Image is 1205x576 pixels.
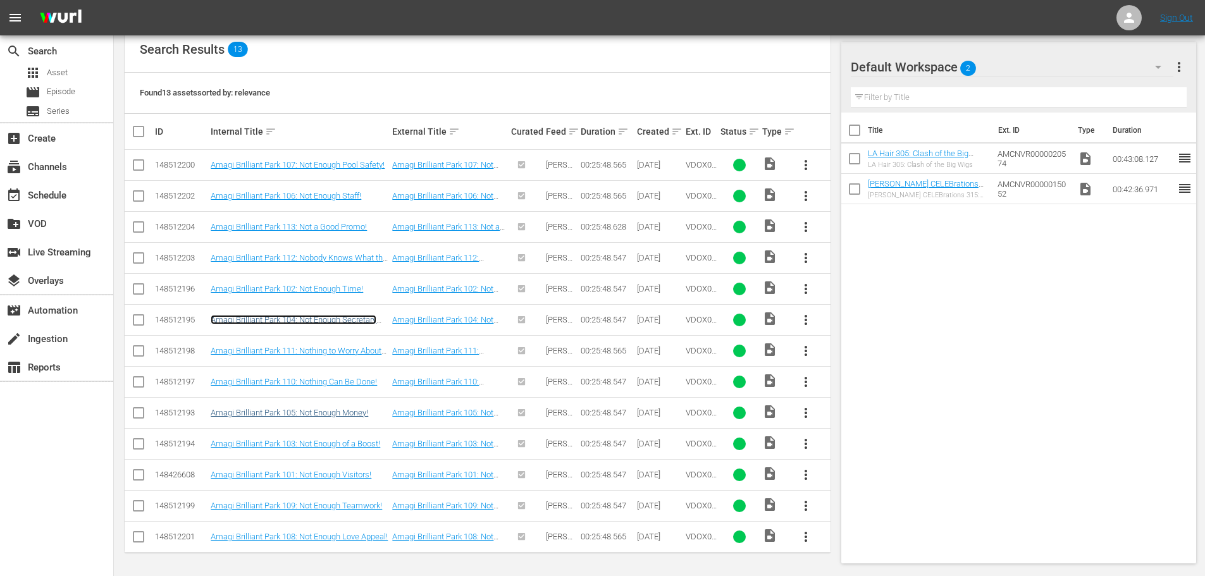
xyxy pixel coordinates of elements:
[211,253,388,272] a: Amagi Brilliant Park 112: Nobody Knows What the Future Holds!
[155,501,207,510] div: 148512199
[211,501,382,510] a: Amagi Brilliant Park 109: Not Enough Teamwork!
[791,398,821,428] button: more_vert
[798,312,813,328] span: more_vert
[762,404,777,419] span: Video
[798,343,813,358] span: more_vert
[762,187,777,202] span: Video
[6,188,22,203] span: Schedule
[140,42,225,57] span: Search Results
[155,532,207,541] div: 148512201
[47,66,68,79] span: Asset
[798,374,813,389] span: more_vert
[581,284,633,293] div: 00:25:48.547
[581,124,633,139] div: Duration
[686,377,717,405] span: VDOX0000000000032222
[25,85,40,100] span: movie
[637,346,682,355] div: [DATE]
[868,149,973,168] a: LA Hair 305: Clash of the Big Wigs
[1070,113,1105,148] th: Type
[851,49,1173,85] div: Default Workspace
[265,126,276,137] span: sort
[784,126,795,137] span: sort
[546,315,573,343] span: [PERSON_NAME] Feed
[1171,52,1187,82] button: more_vert
[392,222,505,241] a: Amagi Brilliant Park 113: Not a Good Promo!
[228,42,248,57] span: 13
[392,191,498,210] a: Amagi Brilliant Park 106: Not Enough Staff!
[581,532,633,541] div: 00:25:48.565
[686,532,717,560] span: VDOX0000000000032220
[211,346,386,365] a: Amagi Brilliant Park 111: Nothing to Worry About Now!
[637,532,682,541] div: [DATE]
[140,88,270,97] span: Found 13 assets sorted by: relevance
[637,191,682,200] div: [DATE]
[762,280,777,295] span: Video
[686,501,717,529] span: VDOX0000000000032221
[392,408,498,427] a: Amagi Brilliant Park 105: Not Enough Money!
[6,273,22,288] span: Overlays
[762,435,777,450] span: Video
[992,144,1073,174] td: AMCNVR0000020574
[211,124,388,139] div: Internal Title
[868,161,987,169] div: LA Hair 305: Clash of the Big Wigs
[637,222,682,231] div: [DATE]
[798,498,813,513] span: more_vert
[637,284,682,293] div: [DATE]
[581,408,633,417] div: 00:25:48.547
[798,188,813,204] span: more_vert
[155,470,207,479] div: 148426608
[155,408,207,417] div: 148512193
[581,501,633,510] div: 00:25:48.547
[1177,150,1192,166] span: reorder
[155,346,207,355] div: 148512198
[211,284,363,293] a: Amagi Brilliant Park 102: Not Enough Time!
[6,44,22,59] span: Search
[798,529,813,544] span: more_vert
[791,181,821,211] button: more_vert
[581,315,633,324] div: 00:25:48.547
[581,191,633,200] div: 00:25:48.565
[791,305,821,335] button: more_vert
[798,219,813,235] span: more_vert
[392,377,484,396] a: Amagi Brilliant Park 110: Nothing Can Be Done!
[637,470,682,479] div: [DATE]
[546,501,573,529] span: [PERSON_NAME] Feed
[686,126,717,137] div: Ext. ID
[686,439,717,467] span: VDOX0000000000032215
[211,315,376,334] a: Amagi Brilliant Park 104: Not Enough Secretary Competence!
[546,284,573,312] span: [PERSON_NAME] Feed
[155,126,207,137] div: ID
[791,367,821,397] button: more_vert
[791,243,821,273] button: more_vert
[6,303,22,318] span: Automation
[581,346,633,355] div: 00:25:48.565
[686,253,717,281] span: VDOX0000000000032224
[762,124,786,139] div: Type
[762,528,777,543] span: Video
[155,191,207,200] div: 148512202
[448,126,460,137] span: sort
[992,174,1073,204] td: AMCNVR0000015052
[868,113,991,148] th: Title
[392,532,498,551] a: Amagi Brilliant Park 108: Not Enough Love Appeal!
[686,284,717,312] span: VDOX0000000000032214
[211,191,361,200] a: Amagi Brilliant Park 106: Not Enough Staff!
[637,439,682,448] div: [DATE]
[6,360,22,375] span: Reports
[637,315,682,324] div: [DATE]
[546,408,573,436] span: [PERSON_NAME] Feed
[546,160,573,188] span: [PERSON_NAME] Feed
[392,501,498,520] a: Amagi Brilliant Park 109: Not Enough Teamwork!
[25,65,40,80] span: Asset
[6,159,22,175] span: Channels
[637,377,682,386] div: [DATE]
[546,532,573,560] span: [PERSON_NAME] Feed
[581,160,633,169] div: 00:25:48.565
[762,156,777,171] span: Video
[798,467,813,482] span: more_vert
[568,126,579,137] span: sort
[581,222,633,231] div: 00:25:48.628
[762,218,777,233] span: Video
[686,470,717,498] span: VDOX0000000000032213
[6,216,22,231] span: VOD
